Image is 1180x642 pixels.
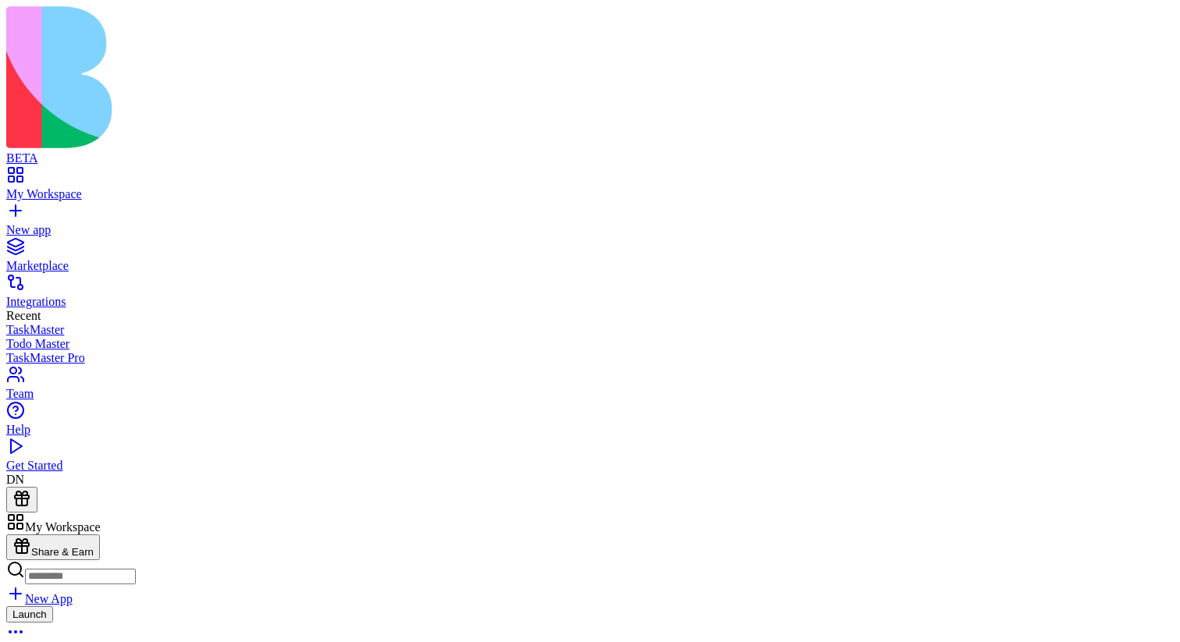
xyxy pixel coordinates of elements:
div: Get Started [6,459,1174,473]
div: New app [6,223,1174,237]
button: Share & Earn [6,534,100,560]
div: Marketplace [6,259,1174,273]
a: Marketplace [6,245,1174,273]
a: Get Started [6,445,1174,473]
a: New app [6,209,1174,237]
a: TaskMaster Pro [6,351,1174,365]
a: My Workspace [6,173,1174,201]
span: My Workspace [25,520,101,534]
span: Share & Earn [31,546,94,558]
div: Team [6,387,1174,401]
a: Todo Master [6,337,1174,351]
a: BETA [6,137,1174,165]
span: DN [6,473,24,486]
span: Recent [6,309,41,322]
div: Help [6,423,1174,437]
a: Help [6,409,1174,437]
img: logo [6,6,634,148]
a: New App [6,592,73,605]
a: Team [6,373,1174,401]
a: Integrations [6,281,1174,309]
button: Launch [6,606,53,622]
div: Integrations [6,295,1174,309]
div: My Workspace [6,187,1174,201]
div: BETA [6,151,1174,165]
a: TaskMaster [6,323,1174,337]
